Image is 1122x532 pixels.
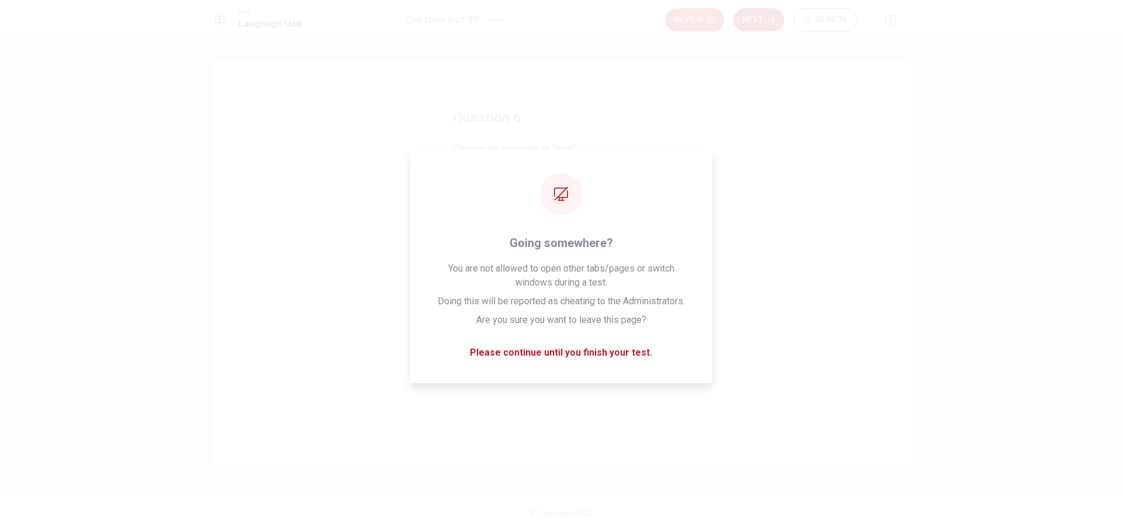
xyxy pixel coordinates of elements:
[815,15,847,25] span: 00:08:35
[453,290,669,319] button: DHate
[453,174,669,203] button: AIgnore
[482,182,508,196] span: Ignore
[482,259,503,273] span: Enjoy
[794,8,857,32] button: 00:08:35
[453,213,669,242] button: BAvoid
[733,8,784,32] button: Next
[405,13,478,27] h1: Question 6 of 30
[458,295,477,314] div: D
[453,141,669,155] span: Choose the opposite of "love":
[482,297,501,311] span: Hate
[453,109,669,127] h4: Question 6
[458,179,477,198] div: A
[238,17,302,31] h1: Language Use
[665,8,724,32] button: Review
[482,220,505,234] span: Avoid
[458,218,477,237] div: B
[238,9,302,17] span: EPT
[529,509,593,519] span: © Copyright 2025
[453,251,669,280] button: CEnjoy
[458,256,477,275] div: C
